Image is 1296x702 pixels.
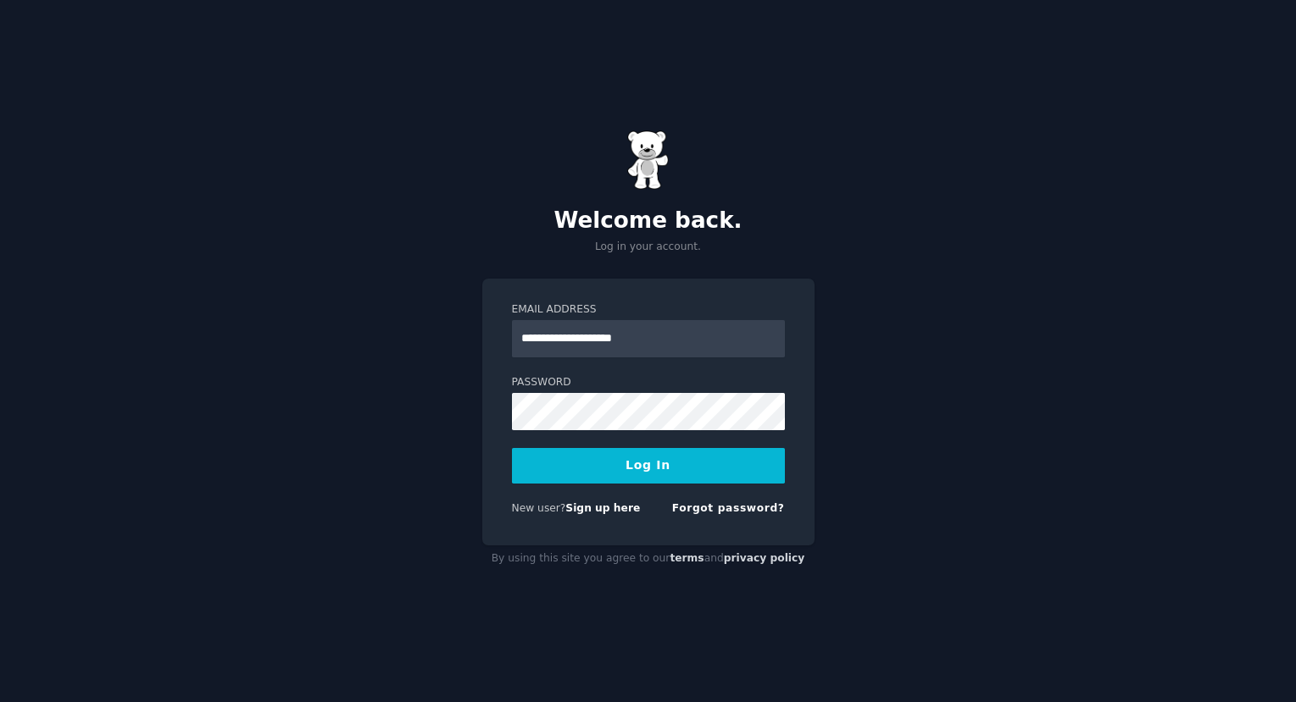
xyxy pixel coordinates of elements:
p: Log in your account. [482,240,815,255]
label: Email Address [512,302,785,318]
span: New user? [512,502,566,514]
a: privacy policy [724,552,805,564]
div: By using this site you agree to our and [482,545,815,572]
button: Log In [512,448,785,484]
img: Gummy Bear [627,130,670,190]
h2: Welcome back. [482,207,815,235]
a: terms [670,552,704,564]
a: Sign up here [565,502,640,514]
a: Forgot password? [672,502,785,514]
label: Password [512,375,785,390]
